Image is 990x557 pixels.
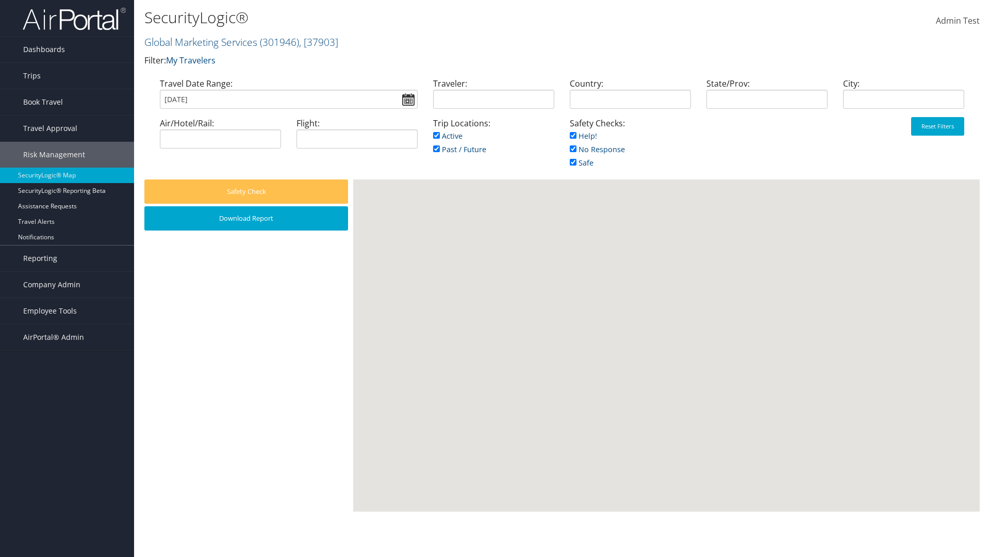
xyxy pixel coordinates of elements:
[23,298,77,324] span: Employee Tools
[570,144,625,154] a: No Response
[425,117,562,166] div: Trip Locations:
[23,245,57,271] span: Reporting
[144,179,348,204] button: Safety Check
[562,77,699,117] div: Country:
[936,15,980,26] span: Admin Test
[23,63,41,89] span: Trips
[152,117,289,157] div: Air/Hotel/Rail:
[911,117,964,136] button: Reset Filters
[835,77,972,117] div: City:
[23,37,65,62] span: Dashboards
[433,131,463,141] a: Active
[166,55,216,66] a: My Travelers
[289,117,425,157] div: Flight:
[23,324,84,350] span: AirPortal® Admin
[23,7,126,31] img: airportal-logo.png
[144,35,338,49] a: Global Marketing Services
[144,206,348,231] button: Download Report
[936,5,980,37] a: Admin Test
[562,117,699,179] div: Safety Checks:
[23,116,77,141] span: Travel Approval
[570,158,593,168] a: Safe
[23,142,85,168] span: Risk Management
[23,89,63,115] span: Book Travel
[433,144,486,154] a: Past / Future
[570,131,597,141] a: Help!
[152,77,425,117] div: Travel Date Range:
[425,77,562,117] div: Traveler:
[23,272,80,298] span: Company Admin
[144,7,701,28] h1: SecurityLogic®
[699,77,835,117] div: State/Prov:
[299,35,338,49] span: , [ 37903 ]
[144,54,701,68] p: Filter:
[260,35,299,49] span: ( 301946 )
